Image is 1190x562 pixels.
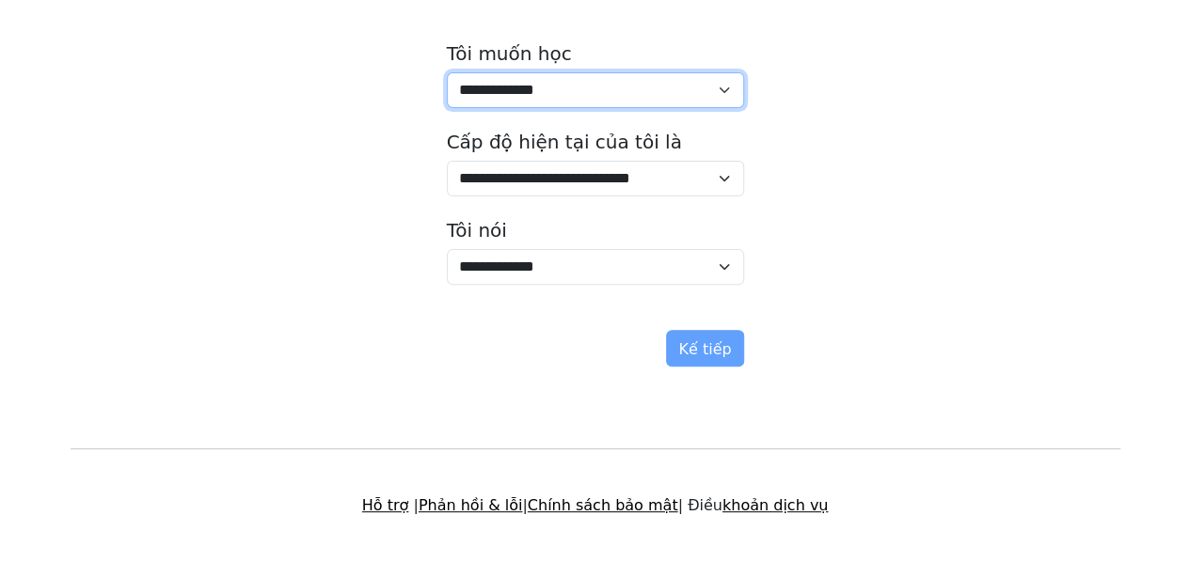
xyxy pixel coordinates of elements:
[362,496,409,514] a: Hỗ trợ
[528,496,678,514] a: Chính sách bảo mật
[419,496,523,514] a: Phản hồi & lỗi
[447,131,682,153] font: Cấp độ hiện tại của tôi là
[447,219,507,242] font: Tôi nói
[722,496,828,514] a: khoản dịch vụ
[677,496,722,514] font: | Điều
[447,42,572,65] font: Tôi muốn học
[413,496,418,514] font: |
[522,496,527,514] font: |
